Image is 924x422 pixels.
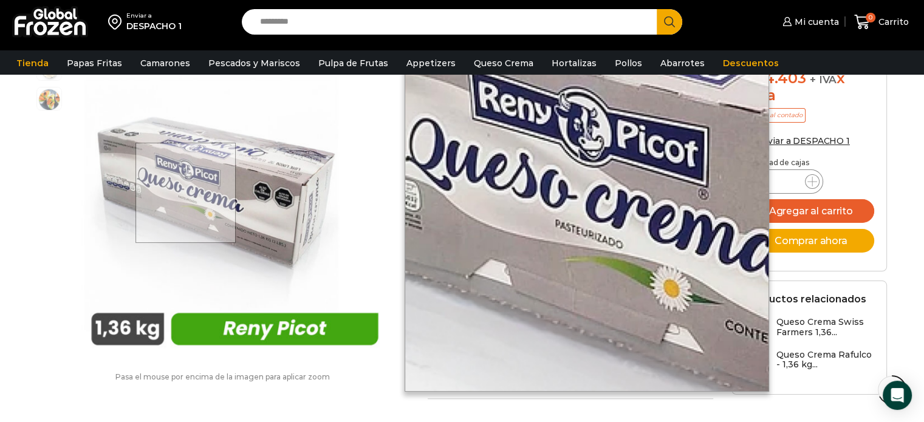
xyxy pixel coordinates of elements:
img: address-field-icon.svg [108,12,126,32]
span: 0 [866,13,875,22]
bdi: 114.403 [744,69,806,87]
p: Pasa el mouse por encima de la imagen para aplicar zoom [36,373,409,381]
a: Enviar a DESPACHO 1 [744,135,849,146]
div: DESPACHO 1 [126,20,182,32]
a: Tienda [10,52,55,75]
a: Appetizers [400,52,462,75]
button: Agregar al carrito [744,199,874,223]
a: Pollos [609,52,648,75]
p: Precio al contado [744,108,806,123]
a: Abarrotes [654,52,711,75]
a: Queso Crema Swiss Farmers 1,36... [744,317,874,343]
a: Queso Crema Rafulco - 1,36 kg... [744,350,874,376]
button: Search button [657,9,682,35]
button: Comprar ahora [744,229,874,253]
span: Mi cuenta [792,16,839,28]
h3: Queso Crema Rafulco - 1,36 kg... [776,350,874,370]
h3: Queso Crema Swiss Farmers 1,36... [776,317,874,338]
a: Descuentos [717,52,785,75]
div: Enviar a [126,12,182,20]
span: Enviar a DESPACHO 1 [756,135,849,146]
a: Queso Crema [468,52,539,75]
a: Hortalizas [546,52,603,75]
a: Pulpa de Frutas [312,52,394,75]
span: salmon-ahumado-2 [37,87,61,112]
span: + IVA [810,73,837,86]
a: Camarones [134,52,196,75]
a: Mi cuenta [779,10,839,34]
div: Open Intercom Messenger [883,381,912,410]
h2: Productos relacionados [744,293,866,305]
p: Cantidad de cajas [744,158,874,167]
a: Papas Fritas [61,52,128,75]
a: 0 Carrito [851,8,912,36]
input: Product quantity [772,173,795,190]
span: Carrito [875,16,909,28]
div: x caja [744,70,874,105]
a: Pescados y Mariscos [202,52,306,75]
